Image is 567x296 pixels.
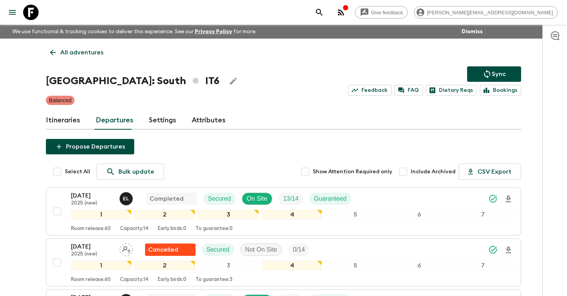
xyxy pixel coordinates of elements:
a: All adventures [46,45,108,60]
div: 1 [71,210,132,220]
p: Guaranteed [314,194,347,203]
div: 6 [389,210,449,220]
div: 7 [452,260,513,271]
span: Include Archived [411,168,456,176]
a: Privacy Policy [195,29,232,34]
p: 13 / 14 [283,194,299,203]
div: 2 [135,210,195,220]
p: Bulk update [118,167,154,176]
p: 2025 (new) [71,251,113,257]
svg: Synced Successfully [488,194,498,203]
button: search adventures [312,5,327,20]
a: Dietary Reqs [426,85,477,96]
button: menu [5,5,20,20]
svg: Download Onboarding [504,245,513,255]
p: Not On Site [245,245,277,254]
span: [PERSON_NAME][EMAIL_ADDRESS][DOMAIN_NAME] [423,10,557,15]
span: Assign pack leader [120,245,133,252]
div: Not On Site [240,244,282,256]
a: Bookings [480,85,521,96]
div: 6 [389,260,449,271]
button: [DATE]2025 (new)Assign pack leaderFlash Pack cancellationSecuredNot On SiteTrip Fill1234567Room r... [46,238,521,286]
button: Sync adventure departures to the booking engine [467,66,521,82]
div: 7 [452,210,513,220]
div: Secured [202,244,234,256]
p: To guarantee: 3 [196,277,233,283]
p: To guarantee: 0 [196,226,233,232]
div: 2 [135,260,195,271]
p: We use functional & tracking cookies to deliver this experience. See our for more. [9,25,260,39]
button: [DATE]2025 (new)Eleonora LongobardiCompletedSecuredOn SiteTrip FillGuaranteed1234567Room release:... [46,188,521,235]
p: Secured [208,194,231,203]
a: Give feedback [355,6,408,19]
a: Settings [149,111,176,130]
div: 3 [198,210,259,220]
div: Trip Fill [278,193,303,205]
p: Completed [150,194,184,203]
div: Flash Pack cancellation [145,244,196,256]
p: Cancelled [148,245,178,254]
p: 0 / 14 [293,245,305,254]
p: [DATE] [71,242,113,251]
a: FAQ [395,85,423,96]
div: 4 [262,210,322,220]
a: Attributes [192,111,226,130]
div: 5 [325,260,386,271]
p: 2025 (new) [71,200,113,206]
div: [PERSON_NAME][EMAIL_ADDRESS][DOMAIN_NAME] [414,6,558,19]
p: All adventures [60,48,103,57]
a: Feedback [348,85,391,96]
p: Capacity: 14 [120,277,148,283]
svg: Download Onboarding [504,195,513,204]
div: 1 [71,260,132,271]
button: Dismiss [460,26,484,37]
p: Room release: 60 [71,226,111,232]
a: Bulk update [96,164,164,180]
svg: Synced Successfully [488,245,498,254]
a: Departures [96,111,133,130]
div: 4 [262,260,322,271]
p: [DATE] [71,191,113,200]
p: Capacity: 14 [120,226,148,232]
button: CSV Export [459,164,521,180]
p: Sync [492,69,506,79]
div: 3 [198,260,259,271]
button: Edit Adventure Title [226,73,241,89]
span: Give feedback [367,10,407,15]
span: Select All [65,168,90,176]
h1: [GEOGRAPHIC_DATA]: South IT6 [46,73,219,89]
p: On Site [247,194,267,203]
p: Early birds: 0 [158,277,186,283]
a: Itineraries [46,111,80,130]
p: Room release: 60 [71,277,111,283]
p: Balanced [49,96,71,104]
p: Secured [206,245,229,254]
div: 5 [325,210,386,220]
div: On Site [242,193,272,205]
span: Eleonora Longobardi [120,195,134,201]
div: Secured [203,193,236,205]
span: Show Attention Required only [313,168,392,176]
p: Early birds: 0 [158,226,186,232]
div: Trip Fill [288,244,309,256]
button: Propose Departures [46,139,134,154]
